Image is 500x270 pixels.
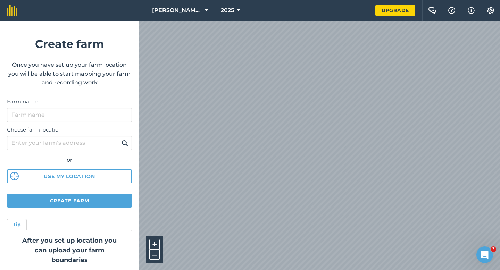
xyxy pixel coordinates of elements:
img: A question mark icon [448,7,456,14]
p: Once you have set up your farm location you will be able to start mapping your farm and recording... [7,60,132,87]
input: Farm name [7,108,132,122]
img: svg+xml;base64,PHN2ZyB4bWxucz0iaHR0cDovL3d3dy53My5vcmcvMjAwMC9zdmciIHdpZHRoPSIxOSIgaGVpZ2h0PSIyNC... [122,139,128,147]
img: A cog icon [486,7,495,14]
button: – [149,250,160,260]
img: svg+xml;base64,PHN2ZyB4bWxucz0iaHR0cDovL3d3dy53My5vcmcvMjAwMC9zdmciIHdpZHRoPSIxNyIgaGVpZ2h0PSIxNy... [468,6,475,15]
strong: After you set up location you can upload your farm boundaries [22,237,117,264]
a: Upgrade [375,5,415,16]
span: [PERSON_NAME] Farming Partnership [152,6,202,15]
div: or [7,155,132,164]
span: 2025 [221,6,234,15]
label: Choose farm location [7,126,132,134]
h1: Create farm [7,35,132,53]
span: 3 [491,246,496,252]
img: Two speech bubbles overlapping with the left bubble in the forefront [428,7,436,14]
button: Create farm [7,194,132,208]
iframe: Intercom live chat [476,246,493,263]
label: Farm name [7,98,132,106]
input: Enter your farm’s address [7,136,132,150]
button: Use my location [7,169,132,183]
h4: Tip [13,221,21,228]
img: fieldmargin Logo [7,5,17,16]
img: svg%3e [10,172,19,180]
button: + [149,239,160,250]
